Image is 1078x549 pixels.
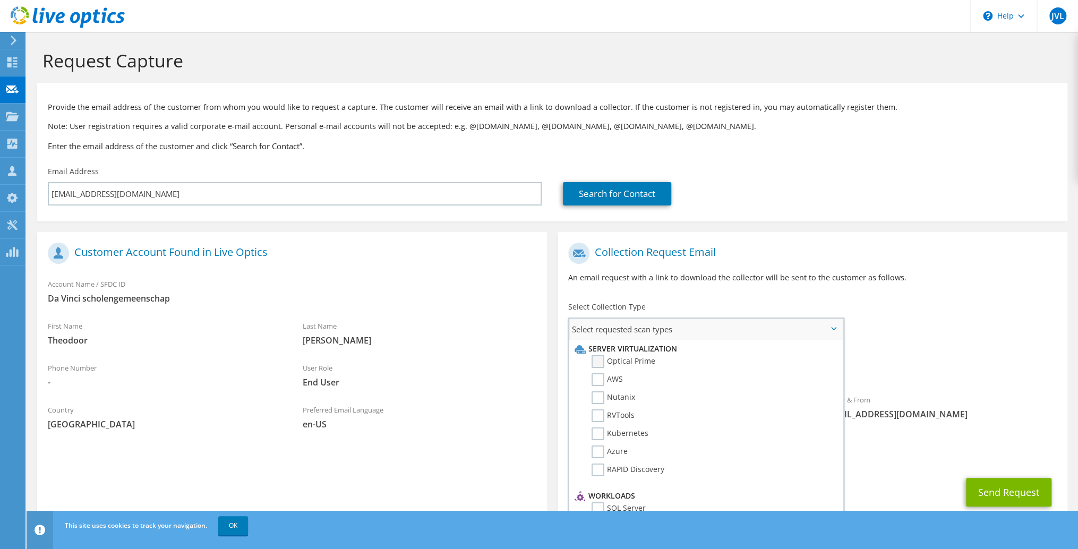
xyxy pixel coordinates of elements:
h1: Customer Account Found in Live Optics [48,243,531,264]
label: Optical Prime [592,355,655,368]
label: AWS [592,373,623,386]
div: Requested Collections [558,344,1067,383]
li: Workloads [572,490,837,502]
a: Search for Contact [563,182,671,205]
label: Select Collection Type [568,302,646,312]
p: Note: User registration requires a valid corporate e-mail account. Personal e-mail accounts will ... [48,121,1057,132]
span: JVL [1049,7,1066,24]
label: RAPID Discovery [592,464,664,476]
span: [PERSON_NAME] [303,334,536,346]
div: Last Name [292,315,547,351]
p: An email request with a link to download the collector will be sent to the customer as follows. [568,272,1057,284]
div: CC & Reply To [558,431,1067,467]
div: Country [37,399,292,435]
span: Select requested scan types [569,319,843,340]
a: OK [218,516,248,535]
h1: Request Capture [42,49,1057,72]
span: - [48,376,281,388]
label: Kubernetes [592,427,648,440]
h3: Enter the email address of the customer and click “Search for Contact”. [48,140,1057,152]
label: Email Address [48,166,99,177]
div: User Role [292,357,547,393]
label: Azure [592,445,628,458]
span: End User [303,376,536,388]
div: To [558,389,812,425]
svg: \n [983,11,993,21]
div: Phone Number [37,357,292,393]
li: Server Virtualization [572,342,837,355]
button: Send Request [966,478,1051,507]
label: Nutanix [592,391,635,404]
span: Theodoor [48,334,281,346]
span: Da Vinci scholengemeenschap [48,293,536,304]
label: SQL Server [592,502,646,515]
div: Preferred Email Language [292,399,547,435]
label: RVTools [592,409,635,422]
div: First Name [37,315,292,351]
div: Sender & From [812,389,1067,425]
p: Provide the email address of the customer from whom you would like to request a capture. The cust... [48,101,1057,113]
span: en-US [303,418,536,430]
h1: Collection Request Email [568,243,1051,264]
div: Account Name / SFDC ID [37,273,547,310]
span: [EMAIL_ADDRESS][DOMAIN_NAME] [823,408,1057,420]
span: [GEOGRAPHIC_DATA] [48,418,281,430]
span: This site uses cookies to track your navigation. [65,521,207,530]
